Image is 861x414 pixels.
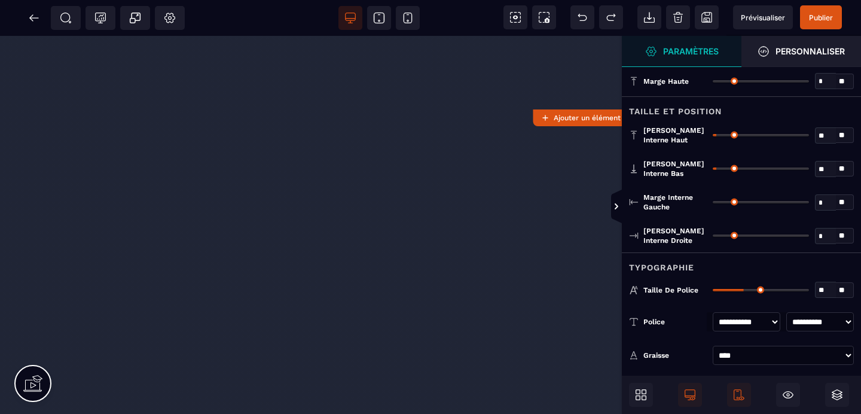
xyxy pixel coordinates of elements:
span: [PERSON_NAME] interne bas [643,159,707,178]
div: Police [643,316,707,328]
span: Masquer le bloc [776,383,800,407]
span: Voir les composants [503,5,527,29]
span: [PERSON_NAME] interne droite [643,226,707,245]
span: Rétablir [599,5,623,29]
span: Taille de police [643,285,698,295]
span: Ouvrir le gestionnaire de styles [741,36,861,67]
span: Favicon [155,6,185,30]
span: Voir bureau [338,6,362,30]
span: Afficher le mobile [727,383,751,407]
span: Afficher le desktop [678,383,702,407]
span: Enregistrer le contenu [800,5,842,29]
span: Marge interne gauche [643,193,707,212]
span: Métadata SEO [51,6,81,30]
span: Publier [809,13,833,22]
strong: Paramètres [663,47,719,56]
span: Voir mobile [396,6,420,30]
span: SEO [60,12,72,24]
span: Tracking [94,12,106,24]
button: Ajouter un élément [533,109,628,126]
span: Prévisualiser [741,13,785,22]
span: Afficher les vues [622,189,634,225]
strong: Personnaliser [775,47,845,56]
span: Ouvrir les calques [825,383,849,407]
div: Taille et position [622,96,861,118]
span: Créer une alerte modale [120,6,150,30]
span: Défaire [570,5,594,29]
span: Capture d'écran [532,5,556,29]
span: Voir tablette [367,6,391,30]
span: Nettoyage [666,5,690,29]
span: Ouvrir les blocs [629,383,653,407]
span: Enregistrer [695,5,719,29]
span: Retour [22,6,46,30]
span: Aperçu [733,5,793,29]
span: Réglages Body [164,12,176,24]
span: Marge haute [643,77,689,86]
span: Code de suivi [86,6,115,30]
span: Ouvrir le gestionnaire de styles [622,36,741,67]
strong: Ajouter un élément [554,114,621,122]
div: Graisse [643,349,707,361]
div: Typographie [622,252,861,275]
span: Popup [129,12,141,24]
span: [PERSON_NAME] interne haut [643,126,707,145]
span: Importer [637,5,661,29]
